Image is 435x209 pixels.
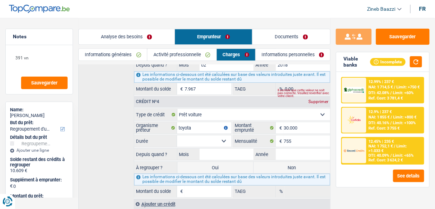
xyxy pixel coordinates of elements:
[393,170,424,182] button: See details
[369,126,400,131] div: Ref. Cost: 3 755 €
[344,87,365,93] img: AlphaCredit
[147,49,216,60] a: Activité professionnelle
[10,120,67,126] label: But du prêt:
[134,99,161,104] div: Crédit nº4
[391,115,392,120] span: /
[10,177,67,183] label: Supplément à emprunter:
[177,162,254,173] label: Oui
[233,186,276,197] label: TAEG
[369,158,403,162] div: Ref. Cost: 3 624,2 €
[10,183,13,189] span: €
[397,85,420,89] span: Limit: >750 €
[21,77,68,89] button: Sauvegarder
[254,162,330,173] label: Non
[134,162,177,173] label: À regrouper ?
[369,85,393,89] span: NAI: 1 714,5 €
[177,59,200,71] label: Mois
[134,71,330,83] div: Les informations ci-dessous ont été calculées sur base des valeurs introduites juste avant. Il es...
[10,113,68,118] div: [PERSON_NAME]
[376,29,430,45] button: Sauvegarder
[394,115,417,120] span: Limit: >800 €
[276,83,285,94] span: %
[369,110,392,114] div: 12.9% | 237 €
[369,79,394,84] div: 12.99% | 237 €
[233,83,276,94] label: TAEG
[134,59,177,71] label: Depuis quand ?
[419,5,426,12] div: fr
[394,85,396,89] span: /
[200,59,254,71] input: MM
[134,122,177,133] label: Organisme prêteur
[134,83,177,94] label: Montant du solde
[233,135,276,147] label: Mensualité
[134,109,177,120] label: Type de crédit
[177,186,185,197] span: €
[343,56,370,68] div: Viable banks
[307,99,330,104] div: Supprimer
[254,59,276,71] label: Année
[369,139,394,144] div: 12.45% | 235 €
[200,149,254,160] input: MM
[134,186,177,197] label: Montant du solde
[253,29,330,44] a: Documents
[344,115,365,125] img: Cofidis
[276,149,330,160] input: AAAA
[177,83,185,94] span: €
[175,29,253,44] a: Emprunteur
[362,3,402,15] a: Zineb Baazzi
[276,122,284,133] span: €
[391,153,392,158] span: /
[276,186,285,197] span: %
[10,148,68,153] div: Ajouter une ligne
[79,29,175,44] a: Analyse des besoins
[79,49,147,60] a: Informations générales
[31,81,58,85] span: Sauvegarder
[393,121,416,125] span: Limit: <100%
[369,144,407,153] span: Limit: >1.033 €
[369,91,390,95] span: DTI: 42.08%
[10,193,67,199] label: Montant du prêt:
[10,168,68,174] div: 10.609 €
[10,135,68,140] div: Détails but du prêt
[367,6,396,12] span: Zineb Baazzi
[217,49,255,60] a: Charges
[391,121,392,125] span: /
[254,149,276,160] label: Année
[344,146,365,156] img: Record Credits
[10,107,68,113] div: Name:
[13,34,65,40] h5: Notes
[276,59,330,71] input: AAAA
[134,174,330,185] div: Les informations ci-dessous ont été calculées sur base des valeurs introduites juste avant. Il es...
[233,122,276,133] label: Montant emprunté
[369,115,390,120] span: NAI: 1 855 €
[394,144,396,149] span: /
[10,157,68,168] div: Solde restant des crédits à regrouper
[391,91,392,95] span: /
[369,121,390,125] span: DTI: 40.16%
[278,92,330,94] div: Il semble que cette valeur ne soit pas correcte. Veuillez revérifier avec votre client.
[256,49,331,60] a: Informations personnelles
[369,144,393,149] span: NAI: 1 752,1 €
[393,153,414,158] span: Limit: <65%
[134,135,177,147] label: Durée
[276,135,284,147] span: €
[393,91,414,95] span: Limit: <60%
[9,5,70,13] img: TopCompare Logo
[134,149,177,160] label: Depuis quand ?
[369,96,403,101] div: Ref. Cost: 3 781,4 €
[370,58,406,66] div: Incomplete
[369,153,390,158] span: DTI: 40.09%
[177,149,200,160] label: Mois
